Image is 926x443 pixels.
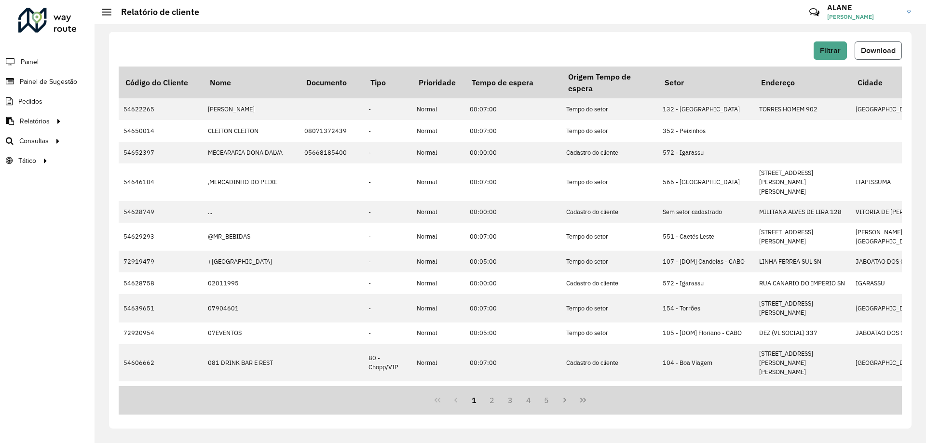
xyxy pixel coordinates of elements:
[364,142,412,163] td: -
[658,344,754,382] td: 104 - Boa Viagem
[561,142,658,163] td: Cadastro do cliente
[412,120,465,142] td: Normal
[465,223,561,251] td: 00:07:00
[119,120,203,142] td: 54650014
[658,120,754,142] td: 352 - Peixinhos
[203,251,300,272] td: +[GEOGRAPHIC_DATA]
[412,67,465,98] th: Prioridade
[561,163,658,201] td: Tempo do setor
[501,391,519,409] button: 3
[20,77,77,87] span: Painel de Sugestão
[827,3,899,12] h3: ALANE
[203,272,300,294] td: 02011995
[412,223,465,251] td: Normal
[203,163,300,201] td: ,MERCADINHO DO PEIXE
[119,272,203,294] td: 54628758
[561,322,658,344] td: Tempo do setor
[465,67,561,98] th: Tempo de espera
[119,294,203,322] td: 54639651
[412,142,465,163] td: Normal
[754,344,851,382] td: [STREET_ADDRESS][PERSON_NAME][PERSON_NAME]
[658,142,754,163] td: 572 - Igarassu
[19,136,49,146] span: Consultas
[364,294,412,322] td: -
[364,381,412,409] td: -
[465,344,561,382] td: 00:07:00
[658,163,754,201] td: 566 - [GEOGRAPHIC_DATA]
[412,381,465,409] td: Normal
[119,322,203,344] td: 72920954
[119,251,203,272] td: 72919479
[203,98,300,120] td: [PERSON_NAME]
[18,96,42,107] span: Pedidos
[203,67,300,98] th: Nome
[364,272,412,294] td: -
[119,201,203,223] td: 54628749
[561,294,658,322] td: Tempo do setor
[820,46,841,54] span: Filtrar
[561,98,658,120] td: Tempo do setor
[364,98,412,120] td: -
[364,223,412,251] td: -
[364,344,412,382] td: 80 - Chopp/VIP
[465,98,561,120] td: 00:07:00
[658,322,754,344] td: 105 - [DOM] Floriano - CABO
[412,294,465,322] td: Normal
[465,322,561,344] td: 00:05:00
[465,201,561,223] td: 00:00:00
[561,381,658,409] td: Tempo do setor
[21,57,39,67] span: Painel
[754,223,851,251] td: [STREET_ADDRESS][PERSON_NAME]
[300,381,364,409] td: 43364278000150
[412,98,465,120] td: Normal
[538,391,556,409] button: 5
[658,381,754,409] td: 101 - Imbiribeira
[412,251,465,272] td: Normal
[412,272,465,294] td: Normal
[561,344,658,382] td: Cadastro do cliente
[658,67,754,98] th: Setor
[754,322,851,344] td: DEZ (VL SOCIAL) 337
[119,67,203,98] th: Código do Cliente
[203,294,300,322] td: 07904601
[658,294,754,322] td: 154 - Torrões
[754,201,851,223] td: MILITANA ALVES DE LIRA 128
[364,163,412,201] td: -
[804,2,825,23] a: Contato Rápido
[364,322,412,344] td: -
[203,344,300,382] td: 081 DRINK BAR E REST
[18,156,36,166] span: Tático
[203,223,300,251] td: @MR_BEBIDAS
[203,381,300,409] td: 081 RESTAURANTES DELIVERY LTDA
[465,391,483,409] button: 1
[412,163,465,201] td: Normal
[855,41,902,60] button: Download
[658,98,754,120] td: 132 - [GEOGRAPHIC_DATA]
[519,391,538,409] button: 4
[658,251,754,272] td: 107 - [DOM] Candeias - CABO
[300,120,364,142] td: 08071372439
[465,120,561,142] td: 00:07:00
[20,116,50,126] span: Relatórios
[483,391,501,409] button: 2
[465,294,561,322] td: 00:07:00
[861,46,896,54] span: Download
[658,272,754,294] td: 572 - Igarassu
[556,391,574,409] button: Next Page
[561,120,658,142] td: Tempo do setor
[412,322,465,344] td: Normal
[364,120,412,142] td: -
[561,251,658,272] td: Tempo do setor
[111,7,199,17] h2: Relatório de cliente
[465,163,561,201] td: 00:07:00
[561,272,658,294] td: Cadastro do cliente
[658,223,754,251] td: 551 - Caetés Leste
[561,201,658,223] td: Cadastro do cliente
[561,67,658,98] th: Origem Tempo de espera
[412,344,465,382] td: Normal
[754,98,851,120] td: TORRES HOMEM 902
[465,381,561,409] td: 00:07:00
[300,142,364,163] td: 05668185400
[754,294,851,322] td: [STREET_ADDRESS][PERSON_NAME]
[119,98,203,120] td: 54622265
